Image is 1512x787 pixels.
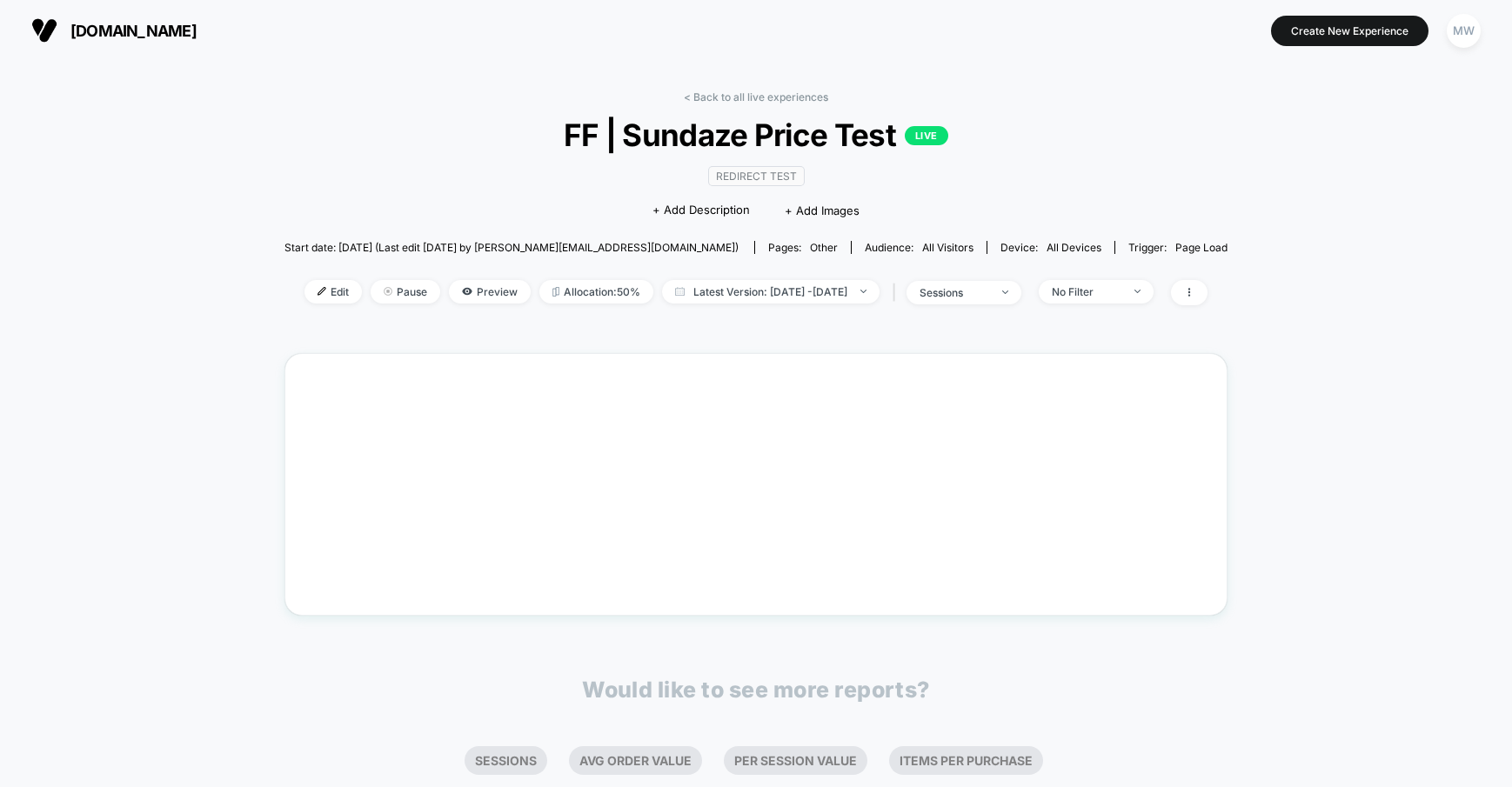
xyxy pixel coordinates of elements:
p: Would like to see more reports? [582,677,930,703]
li: Items Per Purchase [889,746,1043,775]
img: rebalance [552,287,559,297]
span: all devices [1047,241,1101,254]
span: Device: [987,241,1114,254]
p: LIVE [905,126,948,145]
span: Pause [371,280,440,303]
span: Page Load [1175,241,1228,254]
img: end [1134,290,1141,293]
span: [DOMAIN_NAME] [70,22,197,40]
span: Start date: [DATE] (Last edit [DATE] by [PERSON_NAME][EMAIL_ADDRESS][DOMAIN_NAME]) [284,241,739,254]
span: + Add Images [785,203,860,217]
button: Create New Experience [1271,16,1428,46]
img: edit [318,287,326,296]
span: Preview [449,280,531,303]
span: All Visitors [922,241,973,254]
div: MW [1447,14,1481,48]
img: Visually logo [31,17,57,43]
span: + Add Description [652,202,750,219]
img: end [1002,290,1008,294]
li: Sessions [465,746,547,775]
span: Latest Version: [DATE] - [DATE] [662,280,880,303]
img: end [860,290,866,293]
div: No Filter [1052,285,1121,298]
span: FF | Sundaze Price Test [331,117,1180,153]
div: Trigger: [1128,241,1228,254]
span: Edit [304,280,362,303]
a: < Back to all live experiences [684,90,828,103]
div: Audience: [865,241,973,254]
button: MW [1442,13,1486,49]
li: Avg Order Value [569,746,702,775]
img: calendar [675,287,685,296]
span: Redirect Test [708,166,805,186]
img: end [384,287,392,296]
div: sessions [920,286,989,299]
span: other [810,241,838,254]
span: | [888,280,907,305]
div: Pages: [768,241,838,254]
li: Per Session Value [724,746,867,775]
button: [DOMAIN_NAME] [26,17,202,44]
span: Allocation: 50% [539,280,653,303]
